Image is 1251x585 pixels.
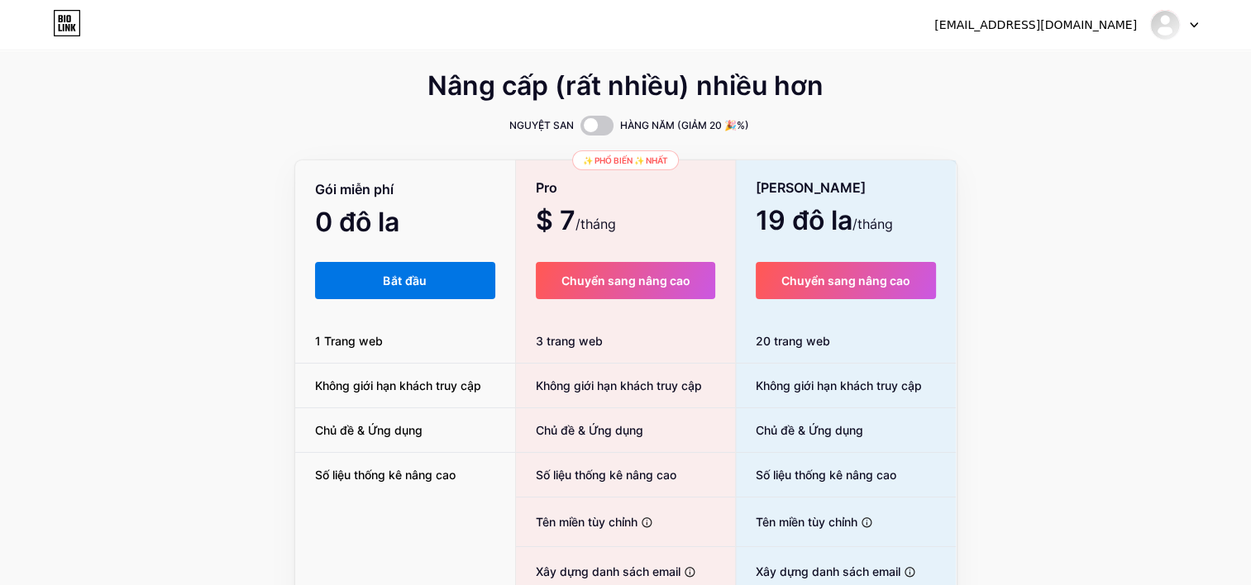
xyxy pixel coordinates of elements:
font: 0 đô la [315,212,399,235]
div: ✨ Phổ biến ✨ nhất [572,150,679,170]
span: Không giới hạn khách truy cập [736,377,922,394]
span: Bắt đầu [383,273,427,288]
img: duren777apk [1149,9,1181,40]
span: Tên miền tùy chỉnh [736,513,857,530]
span: Số liệu thống kê nâng cao [736,466,896,483]
span: /tháng [852,214,893,234]
span: /tháng [575,214,616,234]
span: Không giới hạn khách truy cập [516,377,702,394]
span: Chủ đề & Ứng dụng [295,421,442,439]
span: Chuyển sang nâng cao [781,273,910,288]
span: Tên miền tùy chỉnh [516,513,637,530]
span: Gói miễn phí [315,175,394,204]
button: Bắt đầu [315,262,496,299]
span: [PERSON_NAME] [756,174,866,202]
span: Số liệu thống kê nâng cao [516,466,676,483]
span: 1 Trang web [295,332,403,350]
span: Xây dựng danh sách email [516,563,680,580]
span: Không giới hạn khách truy cập [295,377,501,394]
div: [EMAIL_ADDRESS][DOMAIN_NAME] [934,17,1137,34]
span: Chủ đề & Ứng dụng [736,421,863,439]
button: Chuyển sang nâng cao [536,262,715,299]
span: Nâng cấp (rất nhiều) nhiều hơn [427,76,824,96]
div: 20 trang web [736,319,957,364]
span: Xây dựng danh sách email [736,563,900,580]
font: $ 7 [536,211,575,234]
span: Chủ đề & Ứng dụng [516,421,643,439]
span: HÀNG NĂM (GIẢM 20 🎉%) [620,117,749,134]
button: Chuyển sang nâng cao [756,262,937,299]
span: NGUYỆT SAN [509,117,574,134]
span: Chuyển sang nâng cao [561,273,690,288]
span: Pro [536,174,557,202]
font: 19 đô la [756,211,852,234]
div: 3 trang web [516,319,735,364]
span: Số liệu thống kê nâng cao [295,466,475,483]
